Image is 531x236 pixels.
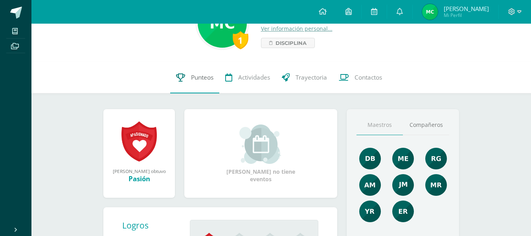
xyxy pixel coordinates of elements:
a: Maestros [356,115,403,135]
div: [PERSON_NAME] no tiene eventos [222,125,300,183]
img: 091ec1a903fc09464be450537a8867ba.png [422,4,438,20]
a: Disciplina [261,38,315,48]
span: [PERSON_NAME] [444,5,489,13]
div: [PERSON_NAME] obtuvo [111,168,167,174]
a: Actividades [219,62,276,93]
div: Logros [122,220,184,231]
a: Compañeros [403,115,449,135]
a: Trayectoria [276,62,333,93]
img: 6ee8f939e44d4507d8a11da0a8fde545.png [392,201,414,222]
a: Contactos [333,62,388,93]
img: 65453557fab290cae8854fbf14c7a1d7.png [392,148,414,169]
span: Mi Perfil [444,12,489,19]
div: 1 [233,31,248,49]
span: Disciplina [276,38,307,48]
span: Actividades [238,73,270,82]
a: Ver información personal... [261,25,333,32]
img: 92e8b7530cfa383477e969a429d96048.png [359,148,381,169]
img: a8d6c63c82814f34eb5d371db32433ce.png [359,201,381,222]
img: b7c5ef9c2366ee6e8e33a2b1ce8f818e.png [359,174,381,196]
div: Pasión [111,174,167,183]
span: Contactos [355,73,382,82]
span: Trayectoria [296,73,327,82]
span: Punteos [191,73,213,82]
img: event_small.png [239,125,282,164]
img: c8ce501b50aba4663d5e9c1ec6345694.png [425,148,447,169]
img: de7dd2f323d4d3ceecd6bfa9930379e0.png [425,174,447,196]
a: Punteos [170,62,219,93]
img: d63573055912b670afbd603c8ed2a4ef.png [392,174,414,196]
